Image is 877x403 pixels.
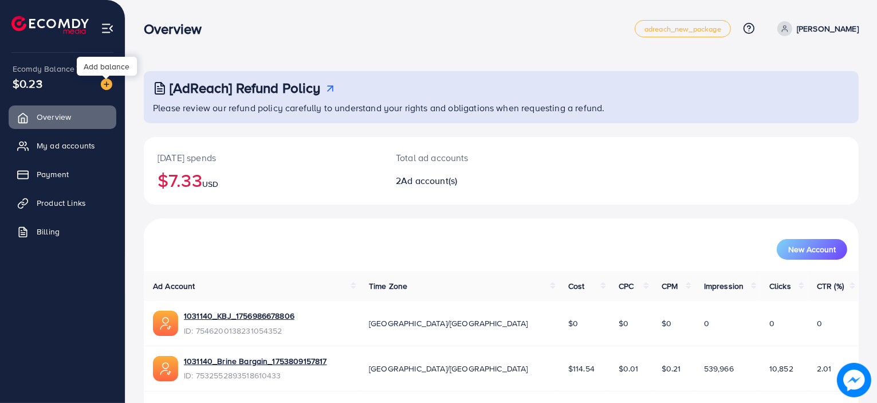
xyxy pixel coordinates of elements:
a: My ad accounts [9,134,116,157]
span: USD [202,178,218,190]
span: $0.23 [13,75,42,92]
span: ID: 7532552893518610433 [184,370,327,381]
span: 539,966 [704,363,734,374]
a: 1031140_KBJ_1756986678806 [184,310,294,322]
span: Payment [37,169,69,180]
img: ic-ads-acc.e4c84228.svg [153,311,178,336]
span: $0 [662,318,671,329]
span: $0.01 [619,363,639,374]
img: logo [11,16,89,34]
img: menu [101,22,114,35]
img: image [837,363,871,397]
img: image [101,79,112,90]
h2: 2 [396,175,547,186]
div: Add balance [77,57,137,76]
span: Ecomdy Balance [13,63,74,75]
span: $0 [619,318,628,329]
span: Impression [704,280,744,292]
span: Product Links [37,197,86,209]
span: Billing [37,226,60,237]
p: [DATE] spends [158,151,368,165]
h2: $7.33 [158,169,368,191]
a: Overview [9,105,116,128]
p: Please review our refund policy carefully to understand your rights and obligations when requesti... [153,101,852,115]
span: 0 [769,318,774,329]
a: 1031140_Brine Bargain_1753809157817 [184,355,327,367]
p: [PERSON_NAME] [797,22,859,36]
span: New Account [788,245,836,253]
span: $114.54 [568,363,595,374]
span: 10,852 [769,363,793,374]
span: Overview [37,111,71,123]
span: adreach_new_package [644,25,721,33]
a: adreach_new_package [635,20,731,37]
span: [GEOGRAPHIC_DATA]/[GEOGRAPHIC_DATA] [369,363,528,374]
span: $0 [568,318,578,329]
span: CPM [662,280,678,292]
span: Clicks [769,280,791,292]
span: Cost [568,280,585,292]
span: Ad Account [153,280,195,292]
a: Billing [9,220,116,243]
p: Total ad accounts [396,151,547,165]
h3: Overview [144,21,211,37]
span: CPC [619,280,634,292]
a: [PERSON_NAME] [773,21,859,36]
a: Product Links [9,191,116,214]
span: ID: 7546200138231054352 [184,325,294,337]
span: 2.01 [817,363,832,374]
span: 0 [817,318,822,329]
span: [GEOGRAPHIC_DATA]/[GEOGRAPHIC_DATA] [369,318,528,329]
span: CTR (%) [817,280,844,292]
span: Ad account(s) [401,174,457,187]
span: My ad accounts [37,140,95,151]
h3: [AdReach] Refund Policy [170,80,321,96]
a: Payment [9,163,116,186]
span: 0 [704,318,709,329]
span: $0.21 [662,363,681,374]
button: New Account [777,239,847,260]
img: ic-ads-acc.e4c84228.svg [153,356,178,381]
span: Time Zone [369,280,407,292]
